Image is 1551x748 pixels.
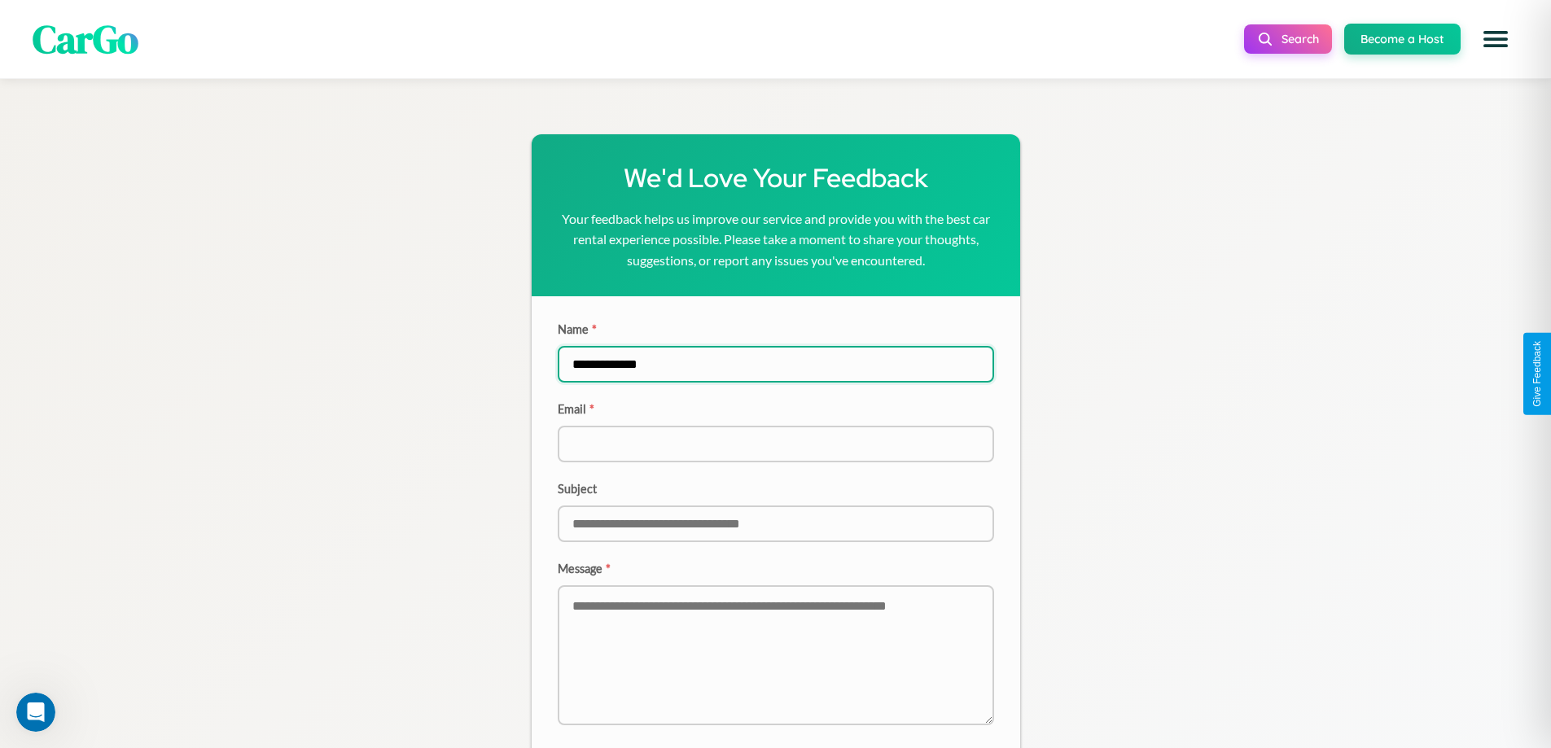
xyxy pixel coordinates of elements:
[16,693,55,732] iframe: Intercom live chat
[558,160,994,195] h1: We'd Love Your Feedback
[1244,24,1332,54] button: Search
[558,562,994,575] label: Message
[558,208,994,271] p: Your feedback helps us improve our service and provide you with the best car rental experience po...
[1344,24,1461,55] button: Become a Host
[1473,16,1518,62] button: Open menu
[1531,341,1543,407] div: Give Feedback
[558,482,994,496] label: Subject
[558,402,994,416] label: Email
[558,322,994,336] label: Name
[1282,32,1319,46] span: Search
[33,12,138,66] span: CarGo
